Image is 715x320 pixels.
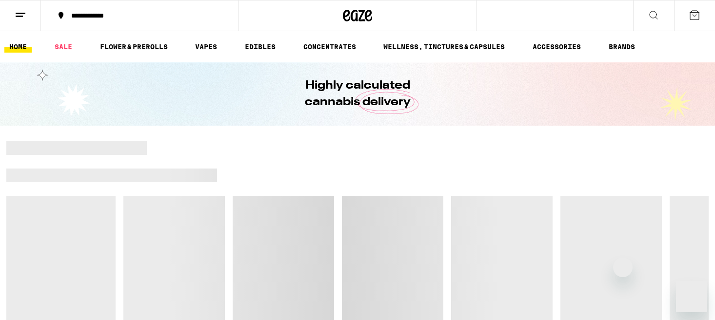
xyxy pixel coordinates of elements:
[50,41,77,53] a: SALE
[190,41,222,53] a: VAPES
[604,41,640,53] a: BRANDS
[240,41,280,53] a: EDIBLES
[95,41,173,53] a: FLOWER & PREROLLS
[528,41,586,53] a: ACCESSORIES
[676,281,707,312] iframe: Button to launch messaging window
[613,258,633,277] iframe: Close message
[378,41,510,53] a: WELLNESS, TINCTURES & CAPSULES
[277,77,438,111] h1: Highly calculated cannabis delivery
[298,41,361,53] a: CONCENTRATES
[4,41,32,53] a: HOME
